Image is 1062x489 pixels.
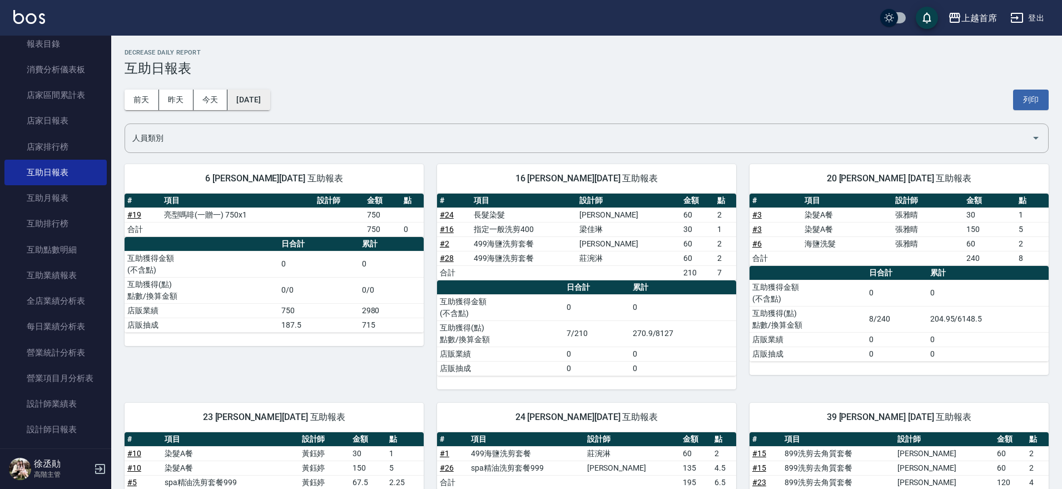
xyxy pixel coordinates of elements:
[577,194,681,208] th: 設計師
[4,108,107,134] a: 店家日報表
[1013,90,1049,110] button: 列印
[299,461,350,475] td: 黃鈺婷
[13,10,45,24] img: Logo
[802,208,892,222] td: 染髮A餐
[630,361,736,376] td: 0
[4,160,107,185] a: 互助日報表
[471,208,577,222] td: 長髮染髮
[471,222,577,236] td: 指定一般洗剪400
[359,277,424,303] td: 0/0
[577,222,681,236] td: 梁佳琳
[125,222,161,236] td: 合計
[279,251,359,277] td: 0
[386,446,424,461] td: 1
[750,280,866,306] td: 互助獲得金額 (不含點)
[577,236,681,251] td: [PERSON_NAME]
[468,461,584,475] td: spa精油洗剪套餐999
[964,251,1016,265] td: 240
[681,194,714,208] th: 金額
[961,11,997,25] div: 上越首席
[437,265,471,280] td: 合計
[763,173,1035,184] span: 20 [PERSON_NAME] [DATE] 互助報表
[714,194,736,208] th: 點
[440,254,454,263] a: #28
[364,194,401,208] th: 金額
[994,432,1026,447] th: 金額
[471,251,577,265] td: 499海鹽洗剪套餐
[680,446,711,461] td: 60
[125,432,162,447] th: #
[681,265,714,280] td: 210
[359,318,424,332] td: 715
[895,461,994,475] td: [PERSON_NAME]
[4,365,107,391] a: 營業項目月分析表
[279,303,359,318] td: 750
[437,347,564,361] td: 店販業績
[350,432,387,447] th: 金額
[359,251,424,277] td: 0
[437,294,564,320] td: 互助獲得金額 (不含點)
[712,461,736,475] td: 4.5
[680,461,711,475] td: 135
[364,208,401,222] td: 750
[630,347,736,361] td: 0
[440,449,449,458] a: #1
[4,82,107,108] a: 店家區間累計表
[125,194,424,237] table: a dense table
[1006,8,1049,28] button: 登出
[866,280,927,306] td: 0
[127,478,137,487] a: #5
[350,446,387,461] td: 30
[712,446,736,461] td: 2
[577,251,681,265] td: 莊涴淋
[927,332,1049,347] td: 0
[227,90,270,110] button: [DATE]
[866,332,927,347] td: 0
[4,211,107,236] a: 互助排行榜
[279,318,359,332] td: 187.5
[750,306,866,332] td: 互助獲得(點) 點數/換算金額
[4,288,107,314] a: 全店業績分析表
[927,266,1049,280] th: 累計
[4,314,107,339] a: 每日業績分析表
[437,320,564,347] td: 互助獲得(點) 點數/換算金額
[34,470,91,480] p: 高階主管
[630,280,736,295] th: 累計
[4,417,107,442] a: 設計師日報表
[584,461,681,475] td: [PERSON_NAME]
[866,306,927,332] td: 8/240
[162,461,299,475] td: 染髮A餐
[440,210,454,219] a: #24
[127,463,141,472] a: #10
[1016,236,1049,251] td: 2
[386,461,424,475] td: 5
[350,461,387,475] td: 150
[468,432,584,447] th: 項目
[161,194,315,208] th: 項目
[802,194,892,208] th: 項目
[892,208,964,222] td: 張雅晴
[9,458,31,480] img: Person
[564,320,630,347] td: 7/210
[714,265,736,280] td: 7
[802,222,892,236] td: 染髮A餐
[866,347,927,361] td: 0
[964,236,1016,251] td: 60
[964,208,1016,222] td: 30
[892,236,964,251] td: 張雅晴
[159,90,193,110] button: 昨天
[681,222,714,236] td: 30
[138,173,410,184] span: 6 [PERSON_NAME][DATE] 互助報表
[750,347,866,361] td: 店販抽成
[1026,461,1049,475] td: 2
[630,294,736,320] td: 0
[471,236,577,251] td: 499海鹽洗剪套餐
[1026,432,1049,447] th: 點
[712,432,736,447] th: 點
[279,237,359,251] th: 日合計
[681,251,714,265] td: 60
[994,446,1026,461] td: 60
[125,49,1049,56] h2: Decrease Daily Report
[468,446,584,461] td: 499海鹽洗剪套餐
[4,340,107,365] a: 營業統計分析表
